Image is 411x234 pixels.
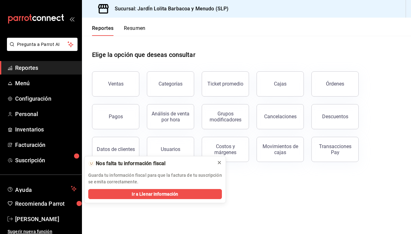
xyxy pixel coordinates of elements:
[92,71,139,97] button: Ventas
[257,104,304,129] button: Cancelaciones
[17,41,68,48] span: Pregunta a Parrot AI
[147,137,194,162] button: Usuarios
[257,71,304,97] button: Cajas
[15,199,77,208] span: Recomienda Parrot
[311,137,359,162] button: Transacciones Pay
[147,104,194,129] button: Análisis de venta por hora
[207,81,243,87] div: Ticket promedio
[311,71,359,97] button: Órdenes
[322,114,348,120] div: Descuentos
[261,143,300,155] div: Movimientos de cajas
[92,25,114,36] button: Reportes
[88,172,222,185] p: Guarda tu información fiscal para que la factura de tu suscripción se emita correctamente.
[97,146,135,152] div: Datos de clientes
[161,146,180,152] div: Usuarios
[108,81,124,87] div: Ventas
[15,125,77,134] span: Inventarios
[88,189,222,199] button: Ir a Llenar Información
[15,110,77,118] span: Personal
[69,16,74,21] button: open_drawer_menu
[151,111,190,123] div: Análisis de venta por hora
[15,64,77,72] span: Reportes
[257,137,304,162] button: Movimientos de cajas
[88,160,212,167] div: 🫥 Nos falta tu información fiscal
[124,25,146,36] button: Resumen
[92,25,146,36] div: navigation tabs
[206,143,245,155] div: Costos y márgenes
[147,71,194,97] button: Categorías
[202,137,249,162] button: Costos y márgenes
[15,185,68,192] span: Ayuda
[326,81,344,87] div: Órdenes
[15,156,77,164] span: Suscripción
[202,104,249,129] button: Grupos modificadores
[92,104,139,129] button: Pagos
[202,71,249,97] button: Ticket promedio
[109,114,123,120] div: Pagos
[264,114,297,120] div: Cancelaciones
[92,137,139,162] button: Datos de clientes
[4,46,78,52] a: Pregunta a Parrot AI
[15,94,77,103] span: Configuración
[7,38,78,51] button: Pregunta a Parrot AI
[159,81,182,87] div: Categorías
[92,50,195,59] h1: Elige la opción que deseas consultar
[315,143,355,155] div: Transacciones Pay
[206,111,245,123] div: Grupos modificadores
[15,79,77,87] span: Menú
[110,5,229,13] h3: Sucursal: JardÍn Lolita Barbacoa y Menudo (SLP)
[274,81,287,87] div: Cajas
[311,104,359,129] button: Descuentos
[15,215,77,223] span: [PERSON_NAME]
[15,141,77,149] span: Facturación
[132,191,178,198] span: Ir a Llenar Información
